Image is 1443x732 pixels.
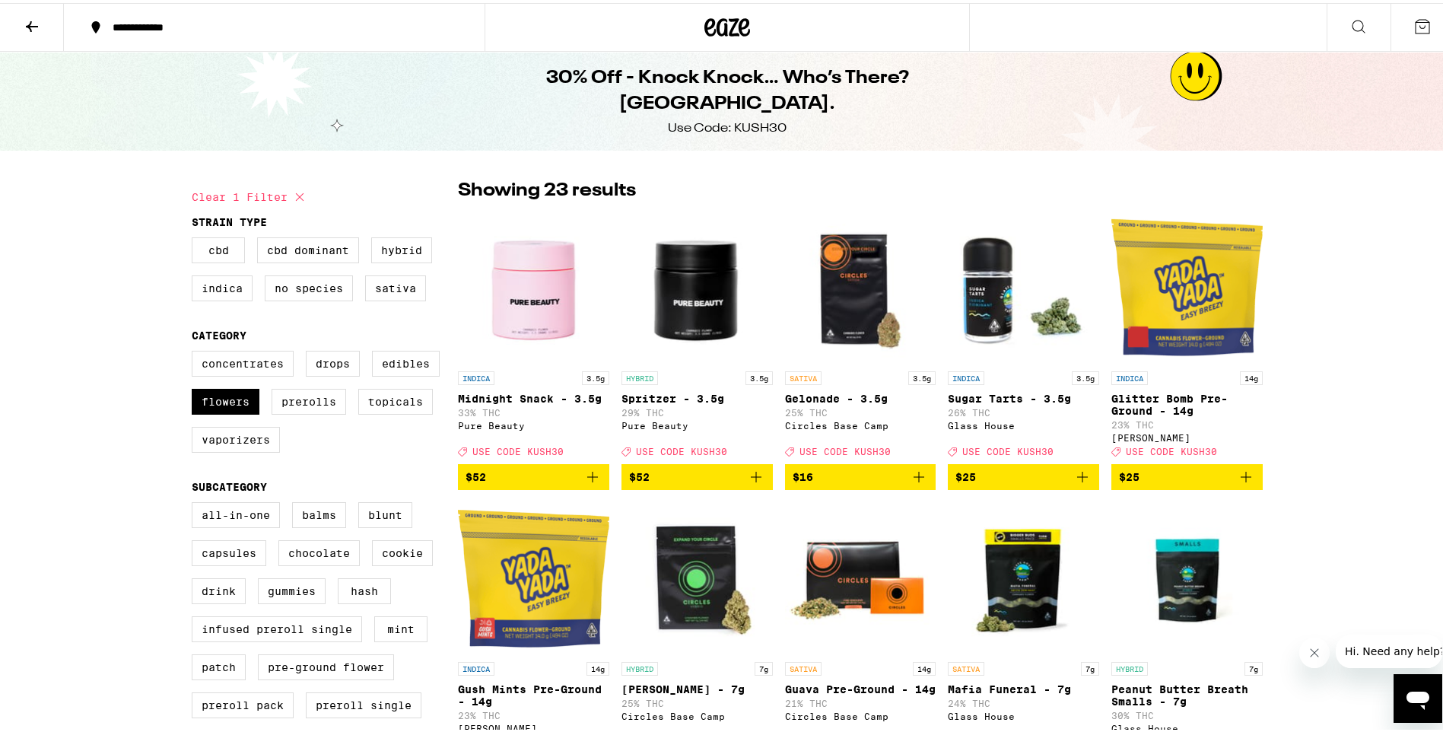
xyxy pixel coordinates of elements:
[948,499,1099,651] img: Glass House - Mafia Funeral - 7g
[745,368,773,382] p: 3.5g
[338,575,391,601] label: Hash
[785,418,936,428] div: Circles Base Camp
[372,537,433,563] label: Cookie
[1111,368,1148,382] p: INDICA
[192,326,246,339] legend: Category
[192,213,267,225] legend: Strain Type
[962,444,1054,454] span: USE CODE KUSH30
[258,651,394,677] label: Pre-ground Flower
[1111,680,1263,705] p: Peanut Butter Breath Smalls - 7g
[948,461,1099,487] button: Add to bag
[192,175,309,213] button: Clear 1 filter
[192,386,259,412] label: Flowers
[1394,671,1442,720] iframe: Button to launch messaging window
[1111,430,1263,440] div: [PERSON_NAME]
[192,537,266,563] label: Capsules
[1111,721,1263,730] div: Glass House
[1111,461,1263,487] button: Add to bag
[636,444,727,454] span: USE CODE KUSH30
[272,386,346,412] label: Prerolls
[621,708,773,718] div: Circles Base Camp
[785,708,936,718] div: Circles Base Camp
[586,659,609,673] p: 14g
[192,613,362,639] label: Infused Preroll Single
[785,368,822,382] p: SATIVA
[621,390,773,402] p: Spritzer - 3.5g
[1299,635,1330,665] iframe: Close message
[372,348,440,374] label: Edibles
[1336,632,1442,665] iframe: Message from company
[948,708,1099,718] div: Glass House
[192,575,246,601] label: Drink
[799,444,891,454] span: USE CODE KUSH30
[1244,659,1263,673] p: 7g
[192,272,253,298] label: Indica
[948,405,1099,415] p: 26% THC
[306,348,360,374] label: Drops
[621,499,773,651] img: Circles Base Camp - Banana Bliss - 7g
[292,499,346,525] label: Balms
[668,117,787,134] div: Use Code: KUSH30
[621,695,773,705] p: 25% THC
[948,208,1099,361] img: Glass House - Sugar Tarts - 3.5g
[192,234,245,260] label: CBD
[955,468,976,480] span: $25
[192,499,280,525] label: All-In-One
[1111,499,1263,651] img: Glass House - Peanut Butter Breath Smalls - 7g
[466,468,486,480] span: $52
[258,575,326,601] label: Gummies
[621,405,773,415] p: 29% THC
[908,368,936,382] p: 3.5g
[192,478,267,490] legend: Subcategory
[913,659,936,673] p: 14g
[306,689,421,715] label: Preroll Single
[785,208,936,361] img: Circles Base Camp - Gelonade - 3.5g
[458,418,609,428] div: Pure Beauty
[1240,368,1263,382] p: 14g
[458,499,609,651] img: Yada Yada - Gush Mints Pre-Ground - 14g
[371,234,432,260] label: Hybrid
[1126,444,1217,454] span: USE CODE KUSH30
[1111,208,1263,461] a: Open page for Glitter Bomb Pre-Ground - 14g from Yada Yada
[458,390,609,402] p: Midnight Snack - 3.5g
[472,444,564,454] span: USE CODE KUSH30
[1119,468,1139,480] span: $25
[458,405,609,415] p: 33% THC
[192,424,280,450] label: Vaporizers
[257,234,359,260] label: CBD Dominant
[278,537,360,563] label: Chocolate
[755,659,773,673] p: 7g
[374,613,427,639] label: Mint
[358,499,412,525] label: Blunt
[948,368,984,382] p: INDICA
[621,461,773,487] button: Add to bag
[192,689,294,715] label: Preroll Pack
[785,405,936,415] p: 25% THC
[785,461,936,487] button: Add to bag
[621,368,658,382] p: HYBRID
[458,175,636,201] p: Showing 23 results
[785,208,936,461] a: Open page for Gelonade - 3.5g from Circles Base Camp
[1111,390,1263,414] p: Glitter Bomb Pre-Ground - 14g
[785,695,936,705] p: 21% THC
[365,272,426,298] label: Sativa
[785,390,936,402] p: Gelonade - 3.5g
[621,659,658,673] p: HYBRID
[948,418,1099,428] div: Glass House
[458,680,609,705] p: Gush Mints Pre-Ground - 14g
[458,368,494,382] p: INDICA
[621,680,773,692] p: [PERSON_NAME] - 7g
[458,461,609,487] button: Add to bag
[582,368,609,382] p: 3.5g
[785,499,936,651] img: Circles Base Camp - Guava Pre-Ground - 14g
[192,651,246,677] label: Patch
[785,680,936,692] p: Guava Pre-Ground - 14g
[948,208,1099,461] a: Open page for Sugar Tarts - 3.5g from Glass House
[1072,368,1099,382] p: 3.5g
[621,418,773,428] div: Pure Beauty
[785,659,822,673] p: SATIVA
[265,272,353,298] label: No Species
[621,208,773,461] a: Open page for Spritzer - 3.5g from Pure Beauty
[458,208,609,361] img: Pure Beauty - Midnight Snack - 3.5g
[358,386,433,412] label: Topicals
